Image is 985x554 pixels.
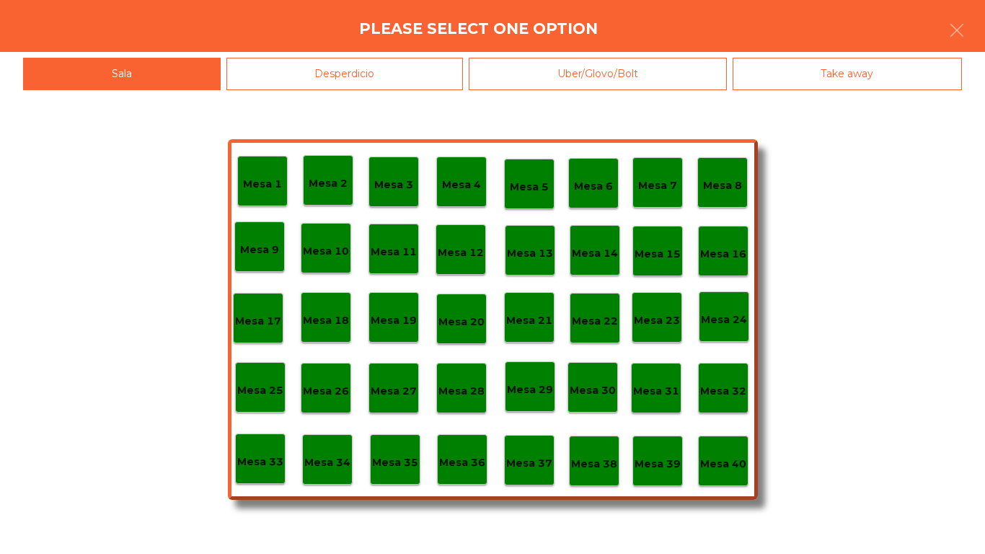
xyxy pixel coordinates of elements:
[633,383,679,400] p: Mesa 31
[574,178,613,195] p: Mesa 6
[226,58,464,90] div: Desperdicio
[243,176,282,193] p: Mesa 1
[237,382,283,399] p: Mesa 25
[634,312,680,329] p: Mesa 23
[371,312,417,329] p: Mesa 19
[240,242,279,258] p: Mesa 9
[700,246,746,263] p: Mesa 16
[359,18,598,40] h4: Please select one option
[235,313,281,330] p: Mesa 17
[700,456,746,472] p: Mesa 40
[571,456,617,472] p: Mesa 38
[371,244,417,260] p: Mesa 11
[303,312,349,329] p: Mesa 18
[733,58,963,90] div: Take away
[510,179,549,195] p: Mesa 5
[372,454,418,471] p: Mesa 35
[701,312,747,328] p: Mesa 24
[572,245,618,262] p: Mesa 14
[439,454,485,471] p: Mesa 36
[507,245,553,262] p: Mesa 13
[371,383,417,400] p: Mesa 27
[303,383,349,400] p: Mesa 26
[23,58,221,90] div: Sala
[506,455,552,472] p: Mesa 37
[507,382,553,398] p: Mesa 29
[638,177,677,194] p: Mesa 7
[703,177,742,194] p: Mesa 8
[442,177,481,193] p: Mesa 4
[309,175,348,192] p: Mesa 2
[438,314,485,330] p: Mesa 20
[635,456,681,472] p: Mesa 39
[469,58,727,90] div: Uber/Glovo/Bolt
[635,246,681,263] p: Mesa 15
[438,383,485,400] p: Mesa 28
[374,177,413,193] p: Mesa 3
[438,245,484,261] p: Mesa 12
[304,454,350,471] p: Mesa 34
[303,243,349,260] p: Mesa 10
[570,382,616,399] p: Mesa 30
[700,383,746,400] p: Mesa 32
[237,454,283,470] p: Mesa 33
[572,313,618,330] p: Mesa 22
[506,312,552,329] p: Mesa 21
